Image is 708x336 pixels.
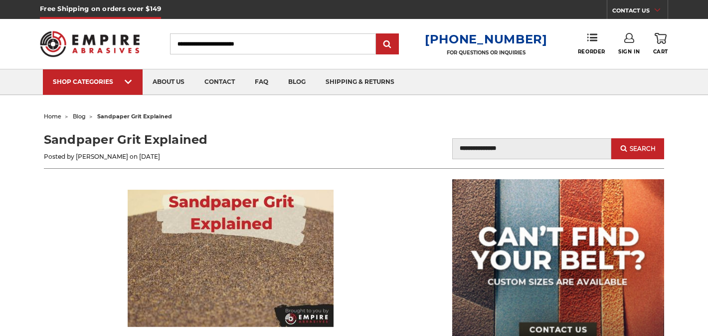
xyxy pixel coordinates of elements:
span: sandpaper grit explained [97,113,172,120]
span: Search [630,145,656,152]
div: SHOP CATEGORIES [53,78,133,85]
a: Reorder [578,33,605,54]
a: contact [194,69,245,95]
a: faq [245,69,278,95]
a: [PHONE_NUMBER] [425,32,547,46]
p: FOR QUESTIONS OR INQUIRIES [425,49,547,56]
p: Posted by [PERSON_NAME] on [DATE] [44,152,354,161]
a: home [44,113,61,120]
a: blog [73,113,86,120]
a: blog [278,69,316,95]
a: about us [143,69,194,95]
img: Empire Abrasives [40,24,140,63]
a: shipping & returns [316,69,404,95]
a: Cart [653,33,668,55]
button: Search [611,138,664,159]
a: CONTACT US [612,5,668,19]
input: Submit [377,34,397,54]
span: Cart [653,48,668,55]
h1: Sandpaper Grit Explained [44,131,354,149]
span: Sign In [618,48,640,55]
img: Sandpaper Grit Explained - close-up of sand paper grains [128,190,334,327]
span: Reorder [578,48,605,55]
